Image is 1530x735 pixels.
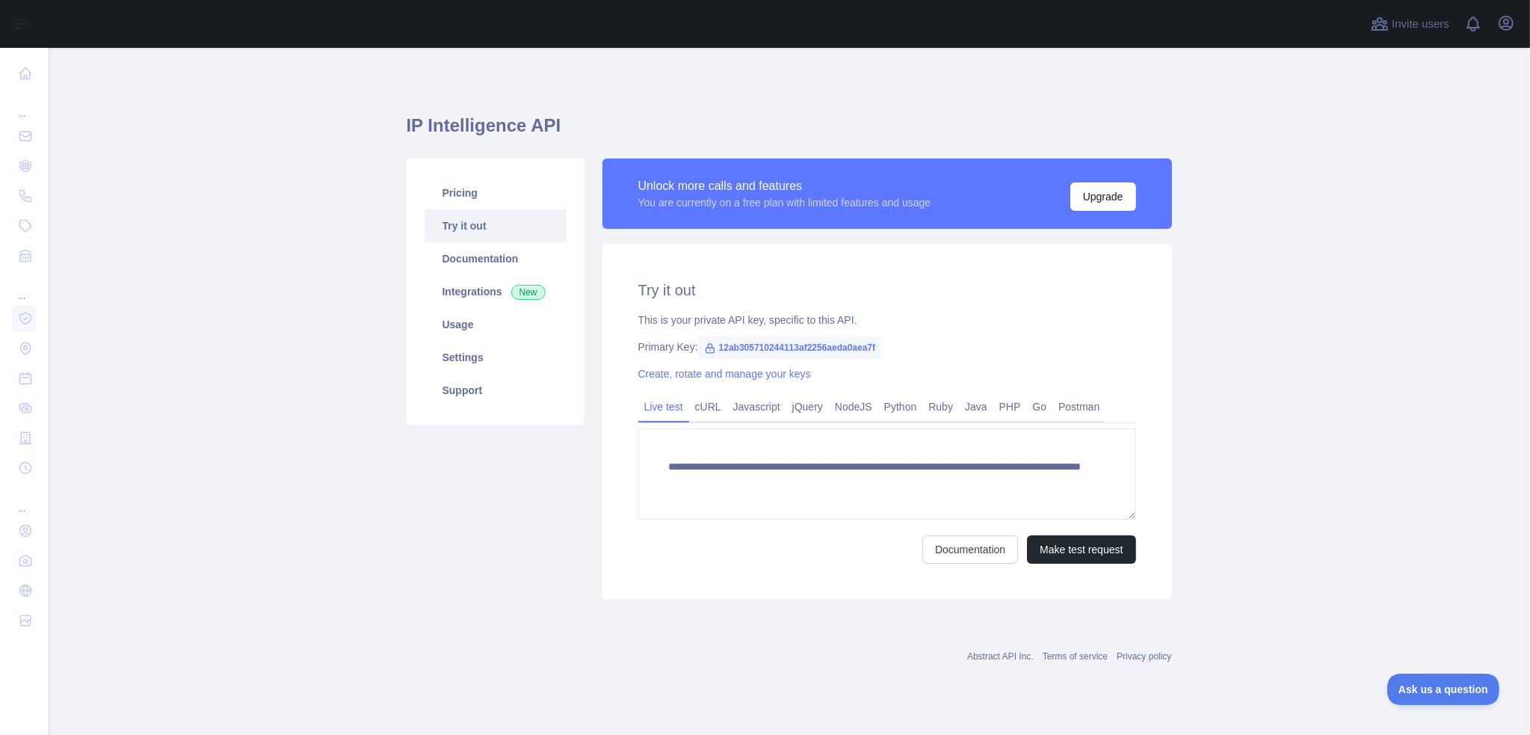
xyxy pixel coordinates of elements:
a: Go [1026,395,1052,419]
h2: Try it out [638,280,1136,301]
a: Try it out [425,209,567,242]
a: Documentation [922,535,1018,564]
div: Unlock more calls and features [638,177,931,195]
iframe: Toggle Customer Support [1387,674,1500,705]
a: Terms of service [1043,651,1108,662]
a: cURL [689,395,727,419]
a: Integrations New [425,275,567,308]
button: Make test request [1027,535,1135,564]
a: jQuery [786,395,829,419]
div: ... [12,90,36,120]
a: Pricing [425,176,567,209]
div: You are currently on a free plan with limited features and usage [638,195,931,210]
div: This is your private API key, specific to this API. [638,313,1136,327]
a: Settings [425,341,567,374]
a: Create, rotate and manage your keys [638,368,811,380]
a: Privacy policy [1117,651,1171,662]
h1: IP Intelligence API [407,114,1172,150]
button: Invite users [1368,12,1452,36]
a: Documentation [425,242,567,275]
a: NodeJS [829,395,878,419]
button: Upgrade [1070,182,1136,211]
a: Python [878,395,923,419]
a: Abstract API Inc. [967,651,1034,662]
a: Ruby [922,395,959,419]
a: Live test [638,395,689,419]
div: ... [12,485,36,514]
a: Support [425,374,567,407]
span: Invite users [1392,16,1449,33]
div: Primary Key: [638,339,1136,354]
a: PHP [993,395,1027,419]
a: Usage [425,308,567,341]
div: ... [12,272,36,302]
a: Javascript [727,395,786,419]
span: 12ab305710244113af2256aeda0aea7f [698,336,882,359]
a: Postman [1052,395,1105,419]
a: Java [959,395,993,419]
span: New [511,285,546,300]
